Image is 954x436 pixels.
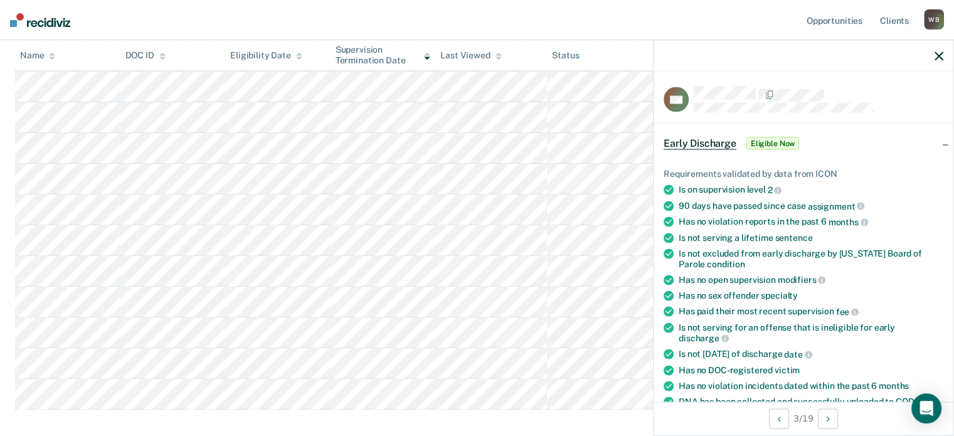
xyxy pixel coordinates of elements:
div: Supervision Termination Date [336,45,431,66]
span: sentence [775,233,812,243]
span: Eligible Now [746,137,800,150]
div: Eligibility Date [230,50,302,61]
div: 90 days have passed since case [679,200,943,211]
img: Recidiviz [10,13,70,27]
span: date [784,349,812,359]
div: Has no sex offender [679,290,943,301]
span: months [829,217,868,227]
div: Status [552,50,579,61]
div: Name [20,50,55,61]
div: DOC ID [125,50,166,61]
button: Previous Opportunity [769,408,789,428]
span: discharge [679,333,729,343]
div: Has paid their most recent supervision [679,306,943,317]
div: W B [924,9,944,29]
div: Is not serving for an offense that is ineligible for early [679,322,943,343]
div: Has no open supervision [679,274,943,285]
div: 3 / 19 [654,401,953,435]
span: assignment [808,201,864,211]
div: Last Viewed [440,50,501,61]
div: Is not excluded from early discharge by [US_STATE] Board of Parole [679,248,943,270]
span: condition [707,258,745,269]
span: months [879,380,909,390]
span: specialty [761,290,798,300]
div: Is not serving a lifetime [679,233,943,243]
div: Has no violation reports in the past 6 [679,216,943,228]
span: fee [836,307,859,317]
span: Early Discharge [664,137,736,150]
span: CODIS [896,396,922,406]
div: DNA has been collected and successfully uploaded to [679,396,943,407]
div: Has no violation incidents dated within the past 6 [679,380,943,391]
div: Has no DOC-registered [679,364,943,375]
span: victim [775,364,800,375]
div: Requirements validated by data from ICON [664,169,943,179]
span: 2 [768,185,782,195]
div: Open Intercom Messenger [911,393,941,423]
div: Is on supervision level [679,184,943,196]
button: Next Opportunity [818,408,838,428]
span: modifiers [778,275,826,285]
div: Early DischargeEligible Now [654,124,953,164]
div: Is not [DATE] of discharge [679,349,943,360]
